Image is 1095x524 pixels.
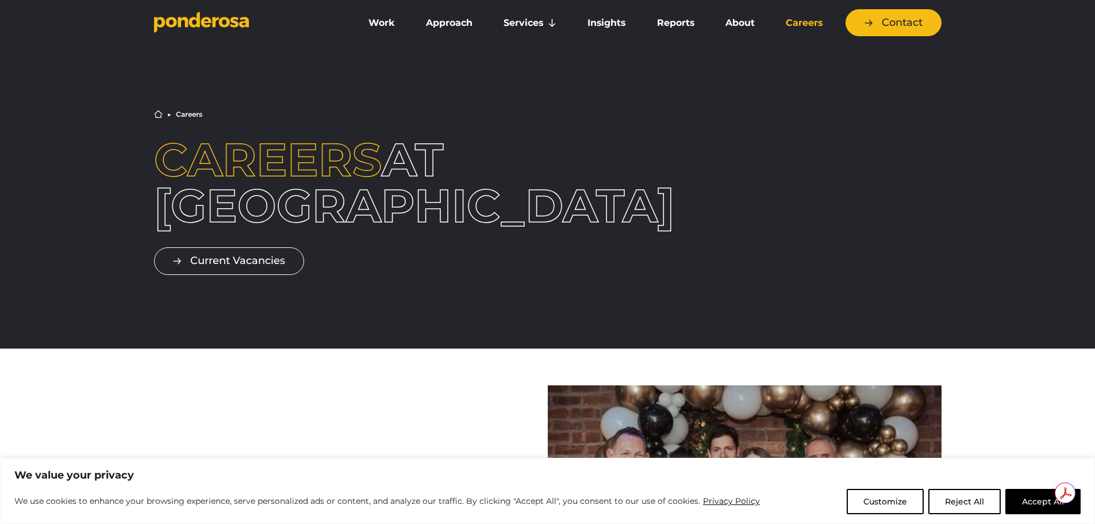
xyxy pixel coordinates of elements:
a: Go to homepage [154,12,338,35]
a: Careers [773,11,836,35]
a: Privacy Policy [702,494,760,508]
a: Insights [574,11,639,35]
h1: at [GEOGRAPHIC_DATA] [154,137,472,229]
li: ▶︎ [167,111,171,118]
a: About [712,11,768,35]
a: Services [490,11,570,35]
button: Accept All [1005,489,1081,514]
p: We value your privacy [14,468,1081,482]
p: We use cookies to enhance your browsing experience, serve personalized ads or content, and analyz... [14,494,760,508]
a: Home [154,110,163,118]
a: Work [355,11,408,35]
a: Reports [644,11,708,35]
a: Current Vacancies [154,247,304,274]
a: Approach [413,11,486,35]
li: Careers [176,111,202,118]
button: Customize [847,489,924,514]
button: Reject All [928,489,1001,514]
span: Careers [154,132,382,188]
a: Contact [846,9,942,36]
